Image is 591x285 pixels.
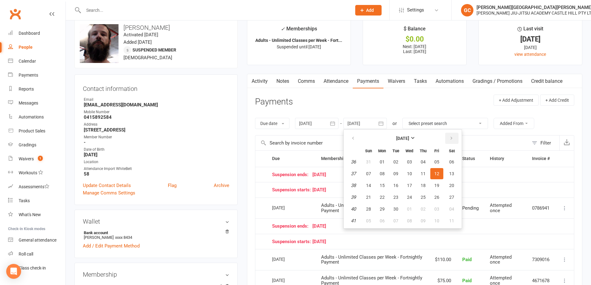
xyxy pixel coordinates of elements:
a: What's New [8,208,65,222]
button: 09 [417,215,430,226]
td: 0786941 [526,198,555,219]
span: Settings [407,3,424,17]
time: Added [DATE] [123,39,152,45]
span: Add [366,8,374,13]
div: Tasks [19,198,30,203]
a: Automations [431,74,468,88]
div: Memberships [281,25,317,36]
div: $ Balance [404,25,426,36]
button: 08 [376,168,389,179]
span: Paid [462,278,472,283]
span: 27 [449,195,454,200]
span: 29 [380,207,385,212]
a: Archive [214,182,229,189]
button: 20 [444,180,460,191]
button: 07 [362,168,375,179]
span: 30 [393,207,398,212]
strong: [EMAIL_ADDRESS][DOMAIN_NAME] [84,102,229,108]
span: 24 [407,195,412,200]
div: $0.00 [369,36,461,42]
em: 38 [351,183,356,188]
strong: [STREET_ADDRESS] [84,127,229,133]
button: + Add Credit [540,95,574,106]
button: 31 [362,156,375,167]
span: Suspended member [132,47,176,52]
span: 25 [421,195,426,200]
div: [DATE] [272,275,301,285]
a: Activity [247,74,272,88]
button: 28 [362,203,375,215]
strong: Adults - Unlimited Classes per Week - Fort... [255,38,342,43]
a: Payments [8,68,65,82]
span: 22 [380,195,385,200]
button: Added From [494,118,534,129]
div: What's New [19,212,41,217]
button: 13 [444,168,460,179]
div: General attendance [19,238,56,243]
em: 40 [351,206,356,212]
button: 09 [389,168,402,179]
span: Suspension ends: [272,172,312,177]
button: 11 [444,215,460,226]
div: Email [84,97,229,103]
div: [DATE] [272,254,301,264]
button: 24 [403,192,416,203]
button: + Add Adjustment [494,95,539,106]
span: 13 [449,171,454,176]
strong: 58 [84,171,229,177]
button: 05 [430,156,443,167]
span: Suspended until [DATE] [277,44,321,49]
strong: - [84,140,229,145]
div: GC [461,4,473,16]
span: 06 [380,218,385,223]
button: 15 [376,180,389,191]
small: Wednesday [405,149,413,153]
a: Attendance [319,74,353,88]
span: 20 [449,183,454,188]
button: 08 [403,215,416,226]
input: Search by invoice number [255,136,529,150]
strong: Bank account [84,230,226,235]
div: Calendar [19,59,36,64]
div: Filter [540,139,551,147]
button: 26 [430,192,443,203]
button: 27 [444,192,460,203]
button: 30 [389,203,402,215]
span: 16 [393,183,398,188]
a: Calendar [8,54,65,68]
a: Roll call [8,247,65,261]
a: Dashboard [8,26,65,40]
button: 16 [389,180,402,191]
small: Friday [434,149,439,153]
em: 39 [351,194,356,200]
span: 28 [366,207,371,212]
button: 19 [430,180,443,191]
span: 26 [434,195,439,200]
span: 12 [434,171,439,176]
h3: Contact information [83,83,229,92]
a: Credit balance [527,74,567,88]
span: 02 [393,159,398,164]
div: Assessments [19,184,49,189]
a: Update Contact Details [83,182,131,189]
span: xxxx 8434 [115,235,132,240]
span: Suspension starts: [272,187,312,193]
small: Saturday [449,149,455,153]
span: Attempted once [490,254,512,265]
th: History [484,151,526,167]
div: Waivers [19,156,34,161]
button: 07 [389,215,402,226]
h3: Payments [255,97,293,107]
button: 02 [389,156,402,167]
a: view attendance [514,52,546,57]
div: [DATE] [272,172,550,177]
a: Messages [8,96,65,110]
small: Monday [378,149,386,153]
div: [DATE] [484,44,576,51]
span: 23 [393,195,398,200]
td: $110.00 [429,249,457,270]
em: 37 [351,171,356,176]
span: 09 [393,171,398,176]
div: Address [84,122,229,127]
button: 29 [376,203,389,215]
